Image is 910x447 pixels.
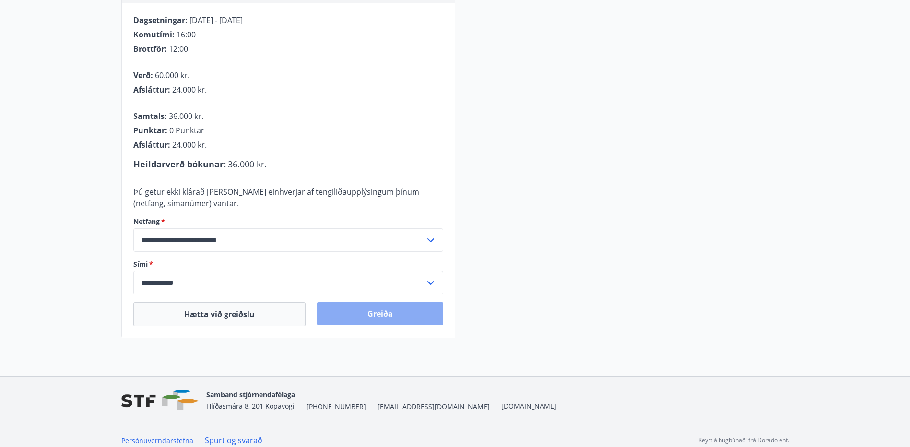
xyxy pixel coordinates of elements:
span: 24.000 kr. [172,140,207,150]
button: Hætta við greiðslu [133,302,306,326]
span: Afsláttur : [133,140,170,150]
span: 0 Punktar [169,125,204,136]
span: Samtals : [133,111,167,121]
span: Heildarverð bókunar : [133,158,226,170]
span: 16:00 [177,29,196,40]
span: Brottför : [133,44,167,54]
span: Samband stjórnendafélaga [206,390,295,399]
span: [EMAIL_ADDRESS][DOMAIN_NAME] [378,402,490,412]
span: [PHONE_NUMBER] [307,402,366,412]
button: Greiða [317,302,443,325]
span: Hlíðasmára 8, 201 Kópavogi [206,401,295,411]
span: Þú getur ekki klárað [PERSON_NAME] einhverjar af tengiliðaupplýsingum þínum (netfang, símanúmer) ... [133,187,419,209]
a: Spurt og svarað [205,435,262,446]
span: Punktar : [133,125,167,136]
span: Afsláttur : [133,84,170,95]
label: Netfang [133,217,443,226]
a: [DOMAIN_NAME] [501,401,556,411]
span: Verð : [133,70,153,81]
span: 12:00 [169,44,188,54]
span: 24.000 kr. [172,84,207,95]
img: vjCaq2fThgY3EUYqSgpjEiBg6WP39ov69hlhuPVN.png [121,390,199,411]
span: 60.000 kr. [155,70,189,81]
p: Keyrt á hugbúnaði frá Dorado ehf. [698,436,789,445]
a: Persónuverndarstefna [121,436,193,445]
span: [DATE] - [DATE] [189,15,243,25]
span: 36.000 kr. [228,158,267,170]
span: Dagsetningar : [133,15,188,25]
label: Sími [133,259,443,269]
span: 36.000 kr. [169,111,203,121]
span: Komutími : [133,29,175,40]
